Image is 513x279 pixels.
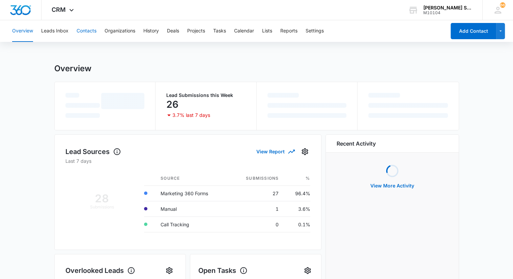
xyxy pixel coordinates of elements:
[213,20,226,42] button: Tasks
[77,20,96,42] button: Contacts
[164,265,175,276] button: Settings
[198,265,248,276] h1: Open Tasks
[337,139,376,148] h6: Recent Activity
[172,113,210,118] p: 3.7% last 7 days
[364,178,421,194] button: View More Activity
[423,5,473,10] div: account name
[143,20,159,42] button: History
[256,146,294,157] button: View Report
[187,20,205,42] button: Projects
[229,171,284,186] th: Submissions
[284,185,310,201] td: 96.4%
[65,265,135,276] h1: Overlooked Leads
[306,20,324,42] button: Settings
[167,20,179,42] button: Deals
[229,217,284,232] td: 0
[65,157,310,164] p: Last 7 days
[54,64,91,74] h1: Overview
[234,20,254,42] button: Calendar
[284,217,310,232] td: 0.1%
[500,2,505,8] div: notifications count
[12,20,33,42] button: Overview
[166,99,178,110] p: 26
[155,217,229,232] td: Call Tracking
[41,20,68,42] button: Leads Inbox
[423,10,473,15] div: account id
[500,2,505,8] span: 66
[451,23,496,39] button: Add Contact
[284,201,310,217] td: 3.6%
[155,201,229,217] td: Manual
[300,146,310,157] button: Settings
[262,20,272,42] button: Lists
[166,93,246,98] p: Lead Submissions this Week
[52,6,66,13] span: CRM
[229,201,284,217] td: 1
[284,171,310,186] th: %
[155,185,229,201] td: Marketing 360 Forms
[302,265,313,276] button: Settings
[105,20,135,42] button: Organizations
[229,185,284,201] td: 27
[155,171,229,186] th: Source
[280,20,297,42] button: Reports
[65,147,121,157] h1: Lead Sources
